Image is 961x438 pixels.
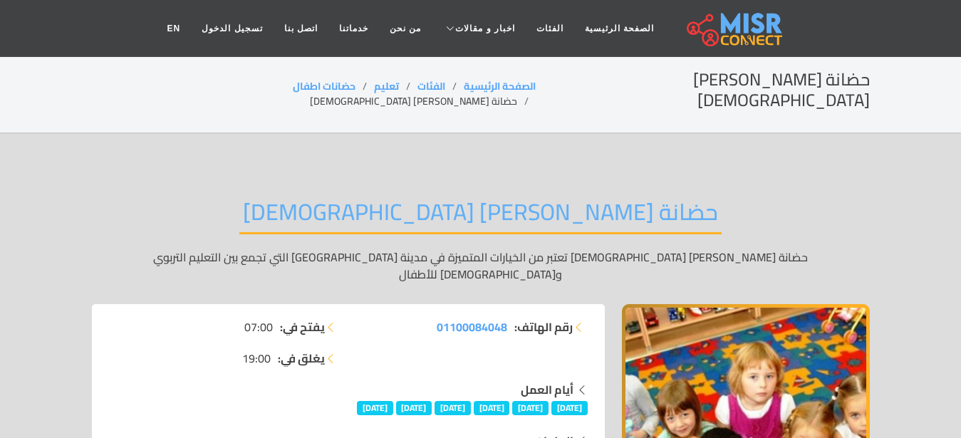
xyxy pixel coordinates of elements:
p: حضانة [PERSON_NAME] [DEMOGRAPHIC_DATA] تعتبر من الخيارات المتميزة في مدينة [GEOGRAPHIC_DATA] التي... [92,249,870,283]
span: 19:00 [242,350,271,367]
span: [DATE] [512,401,549,415]
span: [DATE] [396,401,432,415]
a: خدماتنا [328,15,379,42]
strong: رقم الهاتف: [514,318,573,335]
a: 01100084048 [437,318,507,335]
li: حضانة [PERSON_NAME] [DEMOGRAPHIC_DATA] [310,94,536,109]
a: اتصل بنا [274,15,328,42]
a: حضانات اطفال [293,77,355,95]
img: main.misr_connect [687,11,782,46]
strong: أيام العمل [521,379,573,400]
span: [DATE] [357,401,393,415]
span: [DATE] [435,401,471,415]
a: اخبار و مقالات [432,15,526,42]
span: اخبار و مقالات [455,22,515,35]
a: الفئات [417,77,445,95]
h2: حضانة [PERSON_NAME] [DEMOGRAPHIC_DATA] [239,198,722,234]
span: 01100084048 [437,316,507,338]
h2: حضانة [PERSON_NAME] [DEMOGRAPHIC_DATA] [536,70,870,111]
a: الصفحة الرئيسية [574,15,665,42]
a: تعليم [374,77,399,95]
a: الفئات [526,15,574,42]
a: EN [157,15,192,42]
span: [DATE] [551,401,588,415]
strong: يفتح في: [280,318,325,335]
span: [DATE] [474,401,510,415]
a: الصفحة الرئيسية [464,77,536,95]
a: تسجيل الدخول [191,15,273,42]
a: من نحن [379,15,432,42]
strong: يغلق في: [278,350,325,367]
span: 07:00 [244,318,273,335]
